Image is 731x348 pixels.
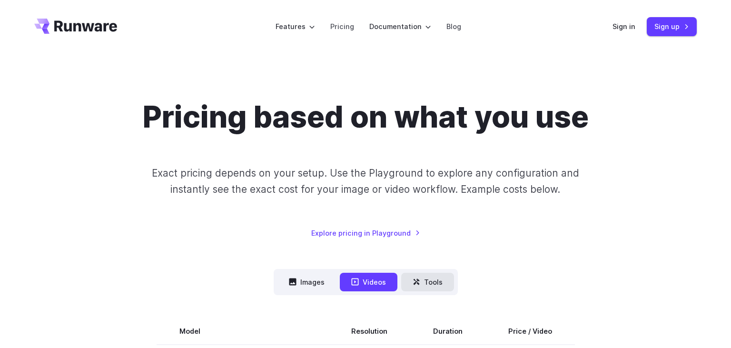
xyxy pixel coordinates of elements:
[276,21,315,32] label: Features
[330,21,354,32] a: Pricing
[34,19,117,34] a: Go to /
[446,21,461,32] a: Blog
[157,318,328,345] th: Model
[277,273,336,291] button: Images
[340,273,397,291] button: Videos
[328,318,410,345] th: Resolution
[134,165,597,197] p: Exact pricing depends on your setup. Use the Playground to explore any configuration and instantl...
[485,318,575,345] th: Price / Video
[311,228,420,239] a: Explore pricing in Playground
[369,21,431,32] label: Documentation
[401,273,454,291] button: Tools
[410,318,485,345] th: Duration
[647,17,697,36] a: Sign up
[612,21,635,32] a: Sign in
[143,99,589,135] h1: Pricing based on what you use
